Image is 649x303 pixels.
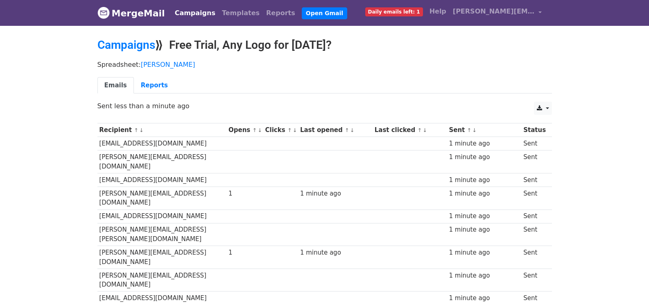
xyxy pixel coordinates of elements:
[228,189,261,198] div: 1
[350,127,355,133] a: ↓
[449,189,519,198] div: 1 minute ago
[521,210,547,223] td: Sent
[97,38,552,52] h2: ⟫ Free Trial, Any Logo for [DATE]?
[521,137,547,150] td: Sent
[258,127,262,133] a: ↓
[418,127,422,133] a: ↑
[97,150,227,173] td: [PERSON_NAME][EMAIL_ADDRESS][DOMAIN_NAME]
[345,127,349,133] a: ↑
[449,139,519,148] div: 1 minute ago
[97,137,227,150] td: [EMAIL_ADDRESS][DOMAIN_NAME]
[134,77,175,94] a: Reports
[226,123,263,137] th: Opens
[219,5,263,21] a: Templates
[298,123,373,137] th: Last opened
[97,60,552,69] p: Spreadsheet:
[521,223,547,246] td: Sent
[263,123,298,137] th: Clicks
[450,3,545,23] a: [PERSON_NAME][EMAIL_ADDRESS][DOMAIN_NAME]
[449,271,519,280] div: 1 minute ago
[97,38,155,52] a: Campaigns
[521,173,547,187] td: Sent
[139,127,144,133] a: ↓
[97,77,134,94] a: Emails
[97,123,227,137] th: Recipient
[449,248,519,257] div: 1 minute ago
[449,225,519,235] div: 1 minute ago
[253,127,257,133] a: ↑
[141,61,195,68] a: [PERSON_NAME]
[300,189,371,198] div: 1 minute ago
[521,246,547,269] td: Sent
[300,248,371,257] div: 1 minute ago
[449,175,519,185] div: 1 minute ago
[263,5,298,21] a: Reports
[447,123,522,137] th: Sent
[365,7,423,16] span: Daily emails left: 1
[97,246,227,269] td: [PERSON_NAME][EMAIL_ADDRESS][DOMAIN_NAME]
[172,5,219,21] a: Campaigns
[362,3,426,20] a: Daily emails left: 1
[467,127,472,133] a: ↑
[134,127,138,133] a: ↑
[97,173,227,187] td: [EMAIL_ADDRESS][DOMAIN_NAME]
[287,127,292,133] a: ↑
[521,150,547,173] td: Sent
[426,3,450,20] a: Help
[97,269,227,292] td: [PERSON_NAME][EMAIL_ADDRESS][DOMAIN_NAME]
[228,248,261,257] div: 1
[97,223,227,246] td: [PERSON_NAME][EMAIL_ADDRESS][PERSON_NAME][DOMAIN_NAME]
[97,210,227,223] td: [EMAIL_ADDRESS][DOMAIN_NAME]
[521,123,547,137] th: Status
[97,7,110,19] img: MergeMail logo
[97,5,165,22] a: MergeMail
[97,102,552,110] p: Sent less than a minute ago
[423,127,427,133] a: ↓
[449,153,519,162] div: 1 minute ago
[293,127,297,133] a: ↓
[608,264,649,303] iframe: Chat Widget
[449,212,519,221] div: 1 minute ago
[97,187,227,210] td: [PERSON_NAME][EMAIL_ADDRESS][DOMAIN_NAME]
[472,127,477,133] a: ↓
[453,7,535,16] span: [PERSON_NAME][EMAIL_ADDRESS][DOMAIN_NAME]
[521,187,547,210] td: Sent
[449,294,519,303] div: 1 minute ago
[373,123,447,137] th: Last clicked
[521,269,547,292] td: Sent
[302,7,347,19] a: Open Gmail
